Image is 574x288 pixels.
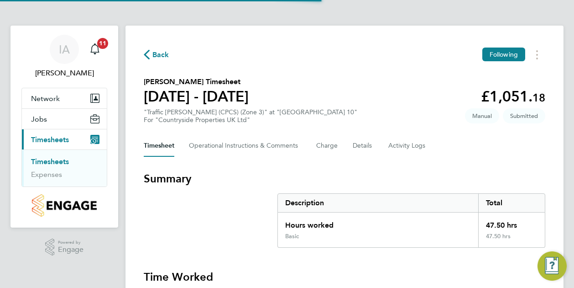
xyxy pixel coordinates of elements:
div: Total [478,194,545,212]
img: countryside-properties-logo-retina.png [32,194,96,217]
div: Basic [285,233,299,240]
button: Activity Logs [388,135,427,157]
div: Timesheets [22,149,107,187]
a: Expenses [31,170,62,179]
span: Jobs [31,115,47,123]
span: Following [490,50,518,59]
button: Charge [316,135,338,157]
div: For "Countryside Properties UK Ltd" [144,116,357,124]
div: 47.50 hrs [478,233,545,247]
span: Iulian Ardeleanu [21,68,107,79]
span: This timesheet was manually created. [465,108,499,123]
span: IA [59,43,70,55]
div: Description [278,194,478,212]
span: Network [31,94,60,103]
span: Back [152,49,169,60]
div: Hours worked [278,213,478,233]
button: Timesheets [22,129,107,149]
a: 11 [86,35,104,64]
button: Details [353,135,374,157]
button: Network [22,88,107,108]
a: Powered byEngage [45,239,84,256]
h3: Summary [144,171,545,186]
span: 11 [97,38,108,49]
div: "Traffic [PERSON_NAME] (CPCS) (Zone 3)" at "[GEOGRAPHIC_DATA] 10" [144,108,357,124]
div: Summary [277,193,545,248]
button: Jobs [22,109,107,129]
a: Go to home page [21,194,107,217]
span: This timesheet is Submitted. [503,108,545,123]
h1: [DATE] - [DATE] [144,87,249,106]
span: Powered by [58,239,83,246]
app-decimal: £1,051. [481,88,545,105]
button: Following [482,48,525,61]
button: Back [144,49,169,60]
button: Timesheet [144,135,174,157]
a: Timesheets [31,157,69,166]
h3: Time Worked [144,270,545,284]
a: IA[PERSON_NAME] [21,35,107,79]
button: Operational Instructions & Comments [189,135,302,157]
span: Timesheets [31,135,69,144]
h2: [PERSON_NAME] Timesheet [144,76,249,87]
nav: Main navigation [10,26,118,228]
span: 18 [532,91,545,104]
button: Engage Resource Center [537,251,567,281]
div: 47.50 hrs [478,213,545,233]
button: Timesheets Menu [529,48,545,62]
span: Engage [58,246,83,254]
